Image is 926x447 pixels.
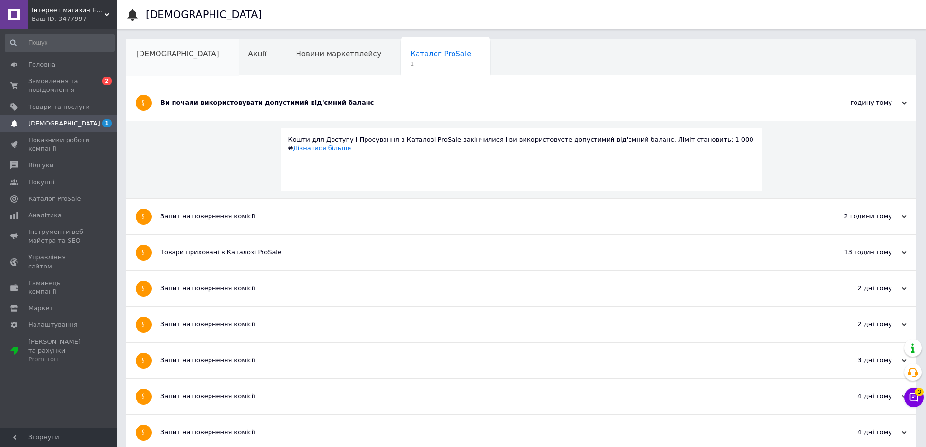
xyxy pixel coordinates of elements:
div: Ви почали використовувати допустимий від'ємний баланс [160,98,809,107]
span: Покупці [28,178,54,187]
span: 2 [102,77,112,85]
span: Показники роботи компанії [28,136,90,153]
span: Аналітика [28,211,62,220]
button: Чат з покупцем3 [904,388,924,407]
div: Запит на повернення комісії [160,392,809,401]
span: Маркет [28,304,53,313]
div: Кошти для Доступу і Просування в Каталозі ProSale закінчилися і ви використовуєте допустимий від'... [288,135,755,153]
div: 13 годин тому [809,248,907,257]
span: Налаштування [28,321,78,329]
div: 3 дні тому [809,356,907,365]
a: Дізнатися більше [293,144,351,152]
div: Запит на повернення комісії [160,212,809,221]
div: Prom топ [28,355,90,364]
span: [DEMOGRAPHIC_DATA] [136,50,219,58]
span: Новини маркетплейсу [296,50,381,58]
input: Пошук [5,34,115,52]
span: Головна [28,60,55,69]
div: 2 години тому [809,212,907,221]
span: Каталог ProSale [28,195,81,203]
span: Гаманець компанії [28,279,90,296]
div: Запит на повернення комісії [160,428,809,437]
span: 1 [102,119,112,127]
div: Запит на повернення комісії [160,356,809,365]
div: Запит на повернення комісії [160,284,809,293]
div: годину тому [809,98,907,107]
div: Товари приховані в Каталозі ProSale [160,248,809,257]
span: 1 [410,60,471,68]
span: Управління сайтом [28,253,90,270]
span: Інтернет магазин ЕЙФОРІЯ [32,6,105,15]
span: Каталог ProSale [410,50,471,58]
span: Товари та послуги [28,103,90,111]
span: [PERSON_NAME] та рахунки [28,338,90,364]
span: Відгуки [28,161,53,170]
div: 4 дні тому [809,428,907,437]
span: 3 [915,388,924,396]
span: Акції [248,50,267,58]
div: 2 дні тому [809,320,907,329]
span: [DEMOGRAPHIC_DATA] [28,119,100,128]
span: Замовлення та повідомлення [28,77,90,94]
span: Інструменти веб-майстра та SEO [28,228,90,245]
div: Запит на повернення комісії [160,320,809,329]
div: Ваш ID: 3477997 [32,15,117,23]
h1: [DEMOGRAPHIC_DATA] [146,9,262,20]
div: 2 дні тому [809,284,907,293]
div: 4 дні тому [809,392,907,401]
